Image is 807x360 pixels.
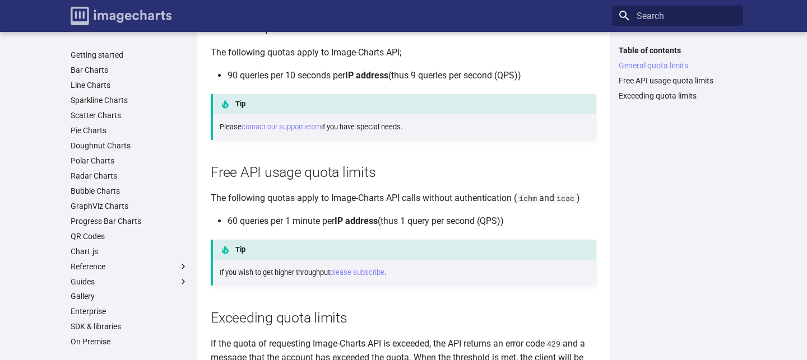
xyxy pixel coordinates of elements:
[211,94,596,114] p: Tip
[554,193,577,203] code: icac
[71,156,188,166] a: Polar Charts
[71,321,188,331] a: SDK & libraries
[71,277,188,287] label: Guides
[71,246,188,256] a: Chart.js
[66,2,176,30] a: Image-Charts documentation
[612,45,743,101] nav: Table of contents
[71,141,188,151] a: Doughnut Charts
[71,65,188,75] a: Bar Charts
[619,60,736,71] a: General quota limits
[545,339,563,349] code: 429
[71,201,188,211] a: GraphViz Charts
[71,110,188,120] a: Scatter Charts
[71,50,188,60] a: Getting started
[71,261,188,272] label: Reference
[211,191,596,205] p: The following quotas apply to Image-Charts API calls without authentication ( and )
[345,70,388,81] strong: IP address
[612,45,743,55] label: Table of contents
[71,125,188,135] a: Pie Charts
[71,7,171,25] img: logo
[71,95,188,105] a: Sparkline Charts
[612,6,743,26] input: Search
[619,91,736,101] a: Exceeding quota limits
[242,123,321,131] a: contact our support team
[330,268,384,277] a: please subscribe
[71,336,188,347] a: On Premise
[335,216,378,226] strong: IP address
[211,240,596,260] p: Tip
[220,267,590,278] p: If you wish to get higher throughput .
[71,171,188,181] a: Radar Charts
[211,162,596,182] h2: Free API usage quota limits
[71,80,188,90] a: Line Charts
[517,193,539,203] code: ichm
[220,121,590,133] p: Please if you have special needs.
[71,186,188,196] a: Bubble Charts
[71,291,188,301] a: Gallery
[71,216,188,226] a: Progress Bar Charts
[211,45,596,60] p: The following quotas apply to Image-Charts API;
[228,214,596,228] li: 60 queries per 1 minute per (thus 1 query per second (QPS))
[211,308,596,328] h2: Exceeding quota limits
[228,68,596,83] li: 90 queries per 10 seconds per (thus 9 queries per second (QPS))
[71,306,188,316] a: Enterprise
[619,76,736,86] a: Free API usage quota limits
[71,231,188,241] a: QR Codes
